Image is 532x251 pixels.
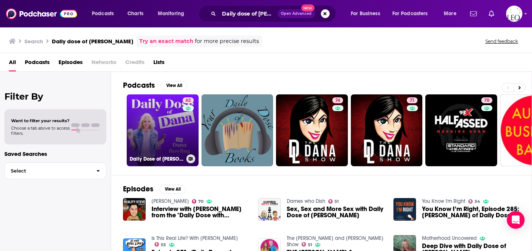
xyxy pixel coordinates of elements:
img: Podchaser - Follow, Share and Rate Podcasts [6,7,77,21]
span: Choose a tab above to access filters. [11,125,70,136]
a: Lists [153,56,164,71]
button: Send feedback [483,38,520,44]
span: Sex, Sex and More Sex with Daily Dose of [PERSON_NAME] [287,206,385,218]
div: Search podcasts, credits, & more... [206,5,343,22]
span: New [301,4,315,11]
button: open menu [87,8,123,20]
h2: Podcasts [123,81,155,90]
a: 62 [183,97,194,103]
button: View All [161,81,187,90]
a: 55 [154,242,166,247]
a: Interview with Dana Bowling from the "Daily Dose with Dana" Podcast [152,206,249,218]
span: For Podcasters [392,9,428,19]
a: 70 [425,94,497,166]
a: 71 [407,97,418,103]
button: open menu [388,8,439,20]
span: 71 [410,97,415,104]
a: Try an exact match [139,37,193,46]
a: Motherhood Uncovered [422,235,477,241]
p: Saved Searches [4,150,106,157]
a: 71 [351,94,423,166]
a: 70 [192,199,204,204]
span: 74 [335,97,340,104]
span: Interview with [PERSON_NAME] from the "Daily Dose with [PERSON_NAME]" Podcast [152,206,249,218]
a: Charts [123,8,148,20]
span: Logged in as LeoPR [506,6,522,22]
img: Sex, Sex and More Sex with Daily Dose of Dana [258,198,281,221]
span: 51 [308,243,312,247]
a: Reality Steve Podcast [152,198,189,204]
a: Podcasts [25,56,50,71]
a: 51 [328,199,339,204]
span: Monitoring [158,9,184,19]
span: Networks [92,56,116,71]
a: Show notifications dropdown [486,7,497,20]
h3: Search [24,38,43,45]
button: open menu [346,8,389,20]
a: PodcastsView All [123,81,187,90]
span: for more precise results [195,37,259,46]
a: The Rick and Kelly Show [287,235,383,248]
span: 34 [475,200,480,203]
span: 62 [186,97,191,104]
a: 70 [481,97,492,103]
a: 34 [468,199,481,204]
button: open menu [439,8,466,20]
button: View All [159,185,186,194]
h2: Episodes [123,184,153,194]
h3: Daily Dose of [PERSON_NAME] [130,156,183,162]
span: 55 [161,243,166,247]
a: You Know I'm Right [422,198,465,204]
span: For Business [351,9,380,19]
button: Open AdvancedNew [277,9,315,18]
a: All [9,56,16,71]
span: Podcasts [92,9,114,19]
span: Want to filter your results? [11,118,70,123]
a: 74 [332,97,343,103]
a: 74 [276,94,348,166]
div: Open Intercom Messenger [507,211,525,229]
button: Select [4,163,106,179]
a: Dames who Dish [287,198,325,204]
button: Show profile menu [506,6,522,22]
span: More [444,9,456,19]
span: Open Advanced [281,12,312,16]
span: 70 [484,97,489,104]
img: You Know I’m Right, Episode 285: Dana Bowling of Daily Dose of Dana [393,198,416,221]
h3: Daily dose of [PERSON_NAME] [52,38,133,45]
input: Search podcasts, credits, & more... [219,8,277,20]
span: Credits [125,56,144,71]
button: open menu [153,8,194,20]
a: Sex, Sex and More Sex with Daily Dose of Dana [287,206,385,218]
a: You Know I’m Right, Episode 285: Dana Bowling of Daily Dose of Dana [422,206,520,218]
a: 51 [302,242,312,247]
img: Interview with Dana Bowling from the "Daily Dose with Dana" Podcast [123,198,146,221]
span: You Know I’m Right, Episode 285: [PERSON_NAME] of Daily Dose of [PERSON_NAME] [422,206,520,218]
span: Charts [127,9,143,19]
img: User Profile [506,6,522,22]
h2: Filter By [4,91,106,102]
a: Is This Real Life? With Mandy Slutsker [152,235,238,241]
a: Episodes [59,56,83,71]
a: Show notifications dropdown [467,7,480,20]
span: 70 [198,200,203,203]
a: 62Daily Dose of [PERSON_NAME] [127,94,199,166]
a: EpisodesView All [123,184,186,194]
span: 51 [335,200,339,203]
span: Select [5,168,90,173]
